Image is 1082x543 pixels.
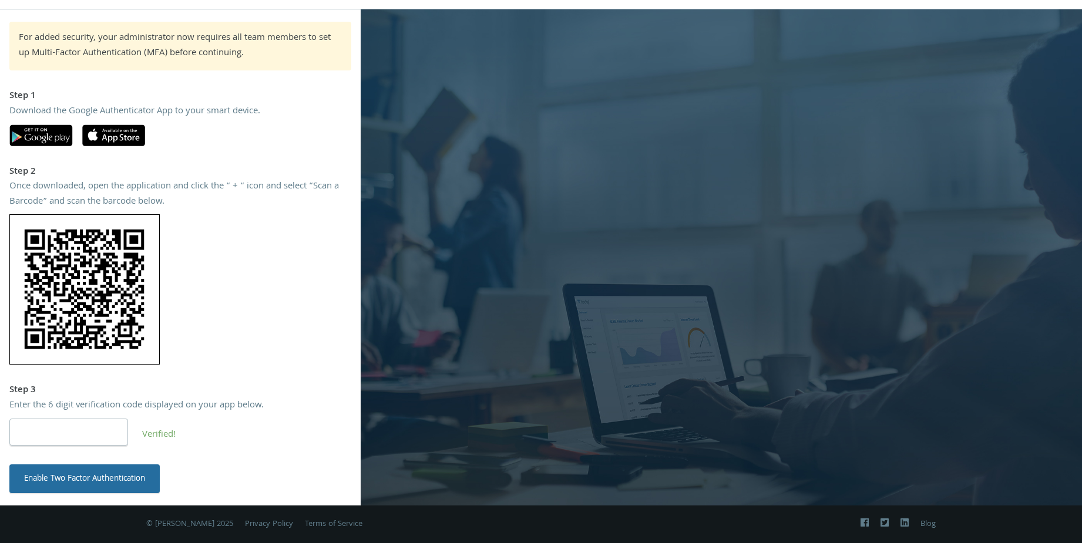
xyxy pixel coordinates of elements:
span: © [PERSON_NAME] 2025 [146,518,233,531]
img: dUcsAAAAASUVORK5CYII= [9,214,160,365]
div: For added security, your administrator now requires all team members to set up Multi-Factor Authe... [19,31,342,61]
strong: Step 3 [9,383,36,398]
strong: Step 2 [9,164,36,180]
a: Terms of Service [305,518,362,531]
img: apple-app-store.svg [82,124,145,146]
div: Enter the 6 digit verification code displayed on your app below. [9,399,351,414]
div: Download the Google Authenticator App to your smart device. [9,104,351,120]
button: Enable Two Factor Authentication [9,464,160,493]
span: Verified! [142,427,176,443]
img: google-play.svg [9,124,73,146]
a: Privacy Policy [245,518,293,531]
div: Once downloaded, open the application and click the “ + “ icon and select “Scan a Barcode” and sc... [9,180,351,210]
strong: Step 1 [9,89,36,104]
a: Blog [920,518,936,531]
